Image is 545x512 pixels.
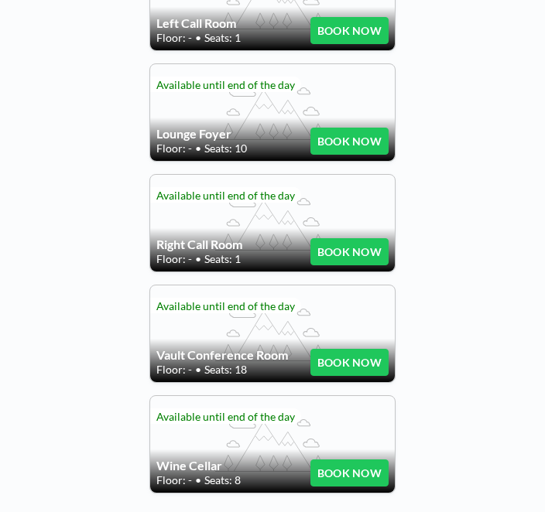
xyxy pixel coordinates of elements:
[195,363,201,377] span: •
[204,363,247,377] span: Seats: 18
[156,363,192,377] span: Floor: -
[195,142,201,155] span: •
[156,189,295,202] span: Available until end of the day
[310,17,389,44] button: BOOK NOW
[156,78,295,91] span: Available until end of the day
[204,31,241,45] span: Seats: 1
[156,237,310,252] h4: Right Call Room
[156,126,310,142] h4: Lounge Foyer
[156,473,192,487] span: Floor: -
[156,299,295,312] span: Available until end of the day
[156,458,310,473] h4: Wine Cellar
[204,252,241,266] span: Seats: 1
[195,31,201,45] span: •
[156,15,310,31] h4: Left Call Room
[195,252,201,266] span: •
[195,473,201,487] span: •
[310,238,389,265] button: BOOK NOW
[156,142,192,155] span: Floor: -
[204,473,241,487] span: Seats: 8
[156,410,295,423] span: Available until end of the day
[204,142,247,155] span: Seats: 10
[156,252,192,266] span: Floor: -
[156,347,310,363] h4: Vault Conference Room
[310,128,389,155] button: BOOK NOW
[156,31,192,45] span: Floor: -
[310,459,389,486] button: BOOK NOW
[310,349,389,376] button: BOOK NOW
